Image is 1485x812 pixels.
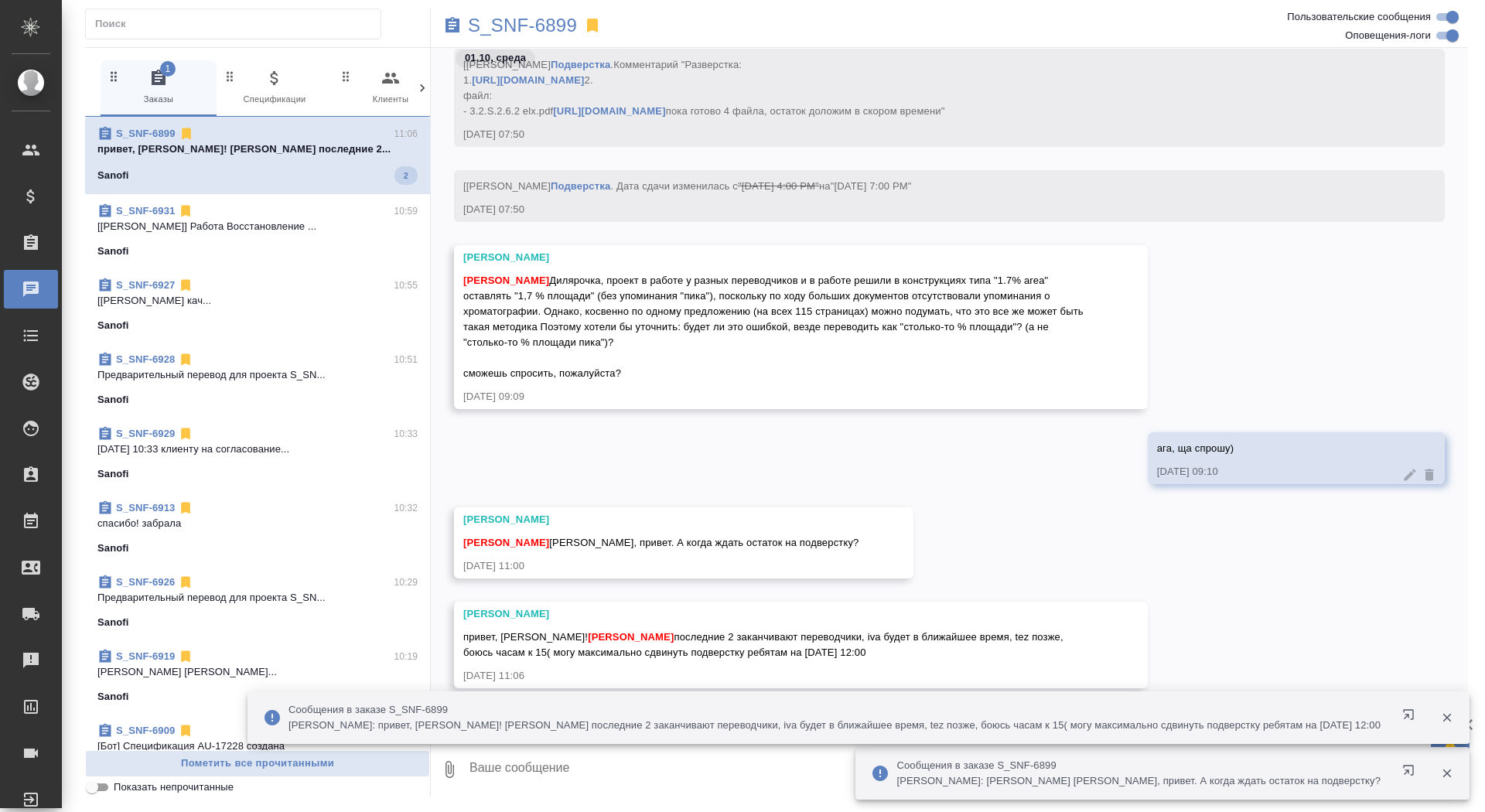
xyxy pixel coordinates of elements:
p: [DATE] 10:33 клиенту на согласование... [97,442,418,457]
a: S_SNF-6928 [116,353,175,365]
span: ага, ща спрошу) [1157,442,1234,454]
p: [[PERSON_NAME] кач... [97,293,418,309]
span: "[DATE] 4:00 PM" [738,180,819,192]
span: Заказы [107,69,210,107]
span: Пометить все прочитанными [94,755,422,773]
p: привет, [PERSON_NAME]! [PERSON_NAME] последние 2... [97,142,418,157]
div: [DATE] 09:09 [463,389,1094,404]
p: Sanofi [97,466,129,482]
span: [PERSON_NAME] [463,275,549,286]
button: Пометить все прочитанными [85,750,430,777]
p: 10:55 [394,278,418,293]
div: [PERSON_NAME] [463,606,1094,622]
div: S_SNF-689911:06привет, [PERSON_NAME]! [PERSON_NAME] последние 2...Sanofi2 [85,117,430,194]
div: S_SNF-691910:19[PERSON_NAME] [PERSON_NAME]...Sanofi [85,640,430,714]
svg: Зажми и перетащи, чтобы поменять порядок вкладок [107,69,121,84]
span: Показать непрочитанные [114,780,234,795]
div: [DATE] 07:50 [463,127,1391,142]
p: Сообщения в заказе S_SNF-6899 [896,758,1381,773]
span: Клиенты [339,69,442,107]
svg: Отписаться [178,426,193,442]
p: Sanofi [97,318,129,333]
p: Sanofi [97,392,129,408]
div: [DATE] 11:00 [463,558,859,574]
div: S_SNF-693110:59[[PERSON_NAME]] Работа Восстановление ...Sanofi [85,194,430,268]
a: S_SNF-6927 [116,279,175,291]
p: 10:32 [394,500,418,516]
button: Закрыть [1431,766,1463,780]
div: [DATE] 07:50 [463,202,1391,217]
svg: Зажми и перетащи, чтобы поменять порядок вкладок [339,69,353,84]
div: S_SNF-690901:02[Бот] Спецификация AU-17228 созданаSanofi [85,714,430,788]
button: Открыть в новой вкладке [1393,755,1430,792]
button: Закрыть [1431,711,1463,725]
span: привет, [PERSON_NAME]! последние 2 заканчивают переводчики, iva будет в ближайшее время, tez позж... [463,631,1067,658]
svg: Отписаться [178,649,193,664]
span: 1 [160,61,176,77]
span: 2 [394,168,418,183]
svg: Отписаться [178,203,193,219]
p: [Бот] Спецификация AU-17228 создана [97,739,418,754]
span: "[DATE] 7:00 PM" [831,180,912,192]
a: S_SNF-6926 [116,576,175,588]
p: Sanofi [97,168,129,183]
p: 10:19 [394,649,418,664]
p: 10:59 [394,203,418,219]
p: 10:29 [394,575,418,590]
div: S_SNF-692910:33[DATE] 10:33 клиенту на согласование...Sanofi [85,417,430,491]
span: Пользовательские сообщения [1287,9,1431,25]
p: [PERSON_NAME]: [PERSON_NAME] [PERSON_NAME], привет. А когда ждать остаток на подверстку? [896,773,1381,789]
a: S_SNF-6909 [116,725,175,736]
svg: Отписаться [178,500,193,516]
p: спасибо! забрала [97,516,418,531]
p: 11:06 [394,126,418,142]
div: S_SNF-692610:29Предварительный перевод для проекта S_SN...Sanofi [85,565,430,640]
p: Sanofi [97,541,129,556]
svg: Отписаться [179,126,194,142]
div: [PERSON_NAME] [463,250,1094,265]
svg: Отписаться [178,352,193,367]
svg: Отписаться [178,723,193,739]
svg: Отписаться [178,575,193,590]
div: [DATE] 09:10 [1157,464,1391,479]
span: [PERSON_NAME] [588,631,674,643]
p: Сообщения в заказе S_SNF-6899 [288,702,1381,718]
a: S_SNF-6899 [468,18,577,33]
p: 10:51 [394,352,418,367]
p: Предварительный перевод для проекта S_SN... [97,367,418,383]
span: [PERSON_NAME] [463,537,549,548]
p: [PERSON_NAME] [PERSON_NAME]... [97,664,418,680]
div: S_SNF-691310:32спасибо! забралаSanofi [85,491,430,565]
span: [[PERSON_NAME] . Дата сдачи изменилась с на [463,180,912,192]
span: Дилярочка, проект в работе у разных переводчиков и в работе решили в конструкциях типа "1.7% area... [463,275,1087,379]
svg: Зажми и перетащи, чтобы поменять порядок вкладок [223,69,237,84]
span: Спецификации [223,69,326,107]
svg: Отписаться [178,278,193,293]
p: 01.10, среда [465,50,526,66]
p: Предварительный перевод для проекта S_SN... [97,590,418,606]
a: S_SNF-6929 [116,428,175,439]
p: Sanofi [97,615,129,630]
a: S_SNF-6919 [116,650,175,662]
button: Открыть в новой вкладке [1393,699,1430,736]
div: S_SNF-692810:51Предварительный перевод для проекта S_SN...Sanofi [85,343,430,417]
span: [PERSON_NAME], привет. А когда ждать остаток на подверстку? [463,537,859,548]
a: S_SNF-6931 [116,205,175,217]
p: [[PERSON_NAME]] Работа Восстановление ... [97,219,418,234]
div: [PERSON_NAME] [463,512,859,527]
input: Поиск [95,13,381,35]
a: S_SNF-6899 [116,128,176,139]
p: [PERSON_NAME]: привет, [PERSON_NAME]! [PERSON_NAME] последние 2 заканчивают переводчики, iva буде... [288,718,1381,733]
span: Оповещения-логи [1345,28,1431,43]
a: Подверстка [551,180,610,192]
a: [URL][DOMAIN_NAME] [472,74,584,86]
div: S_SNF-692710:55[[PERSON_NAME] кач...Sanofi [85,268,430,343]
a: S_SNF-6913 [116,502,175,513]
div: [DATE] 11:06 [463,668,1094,684]
p: Sanofi [97,689,129,705]
a: [URL][DOMAIN_NAME] [553,105,665,117]
p: Sanofi [97,244,129,259]
p: 10:33 [394,426,418,442]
